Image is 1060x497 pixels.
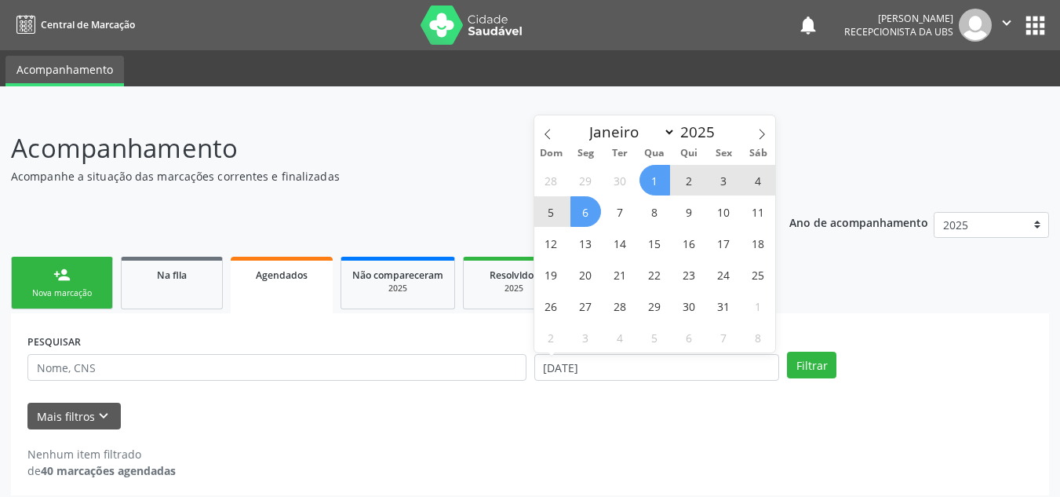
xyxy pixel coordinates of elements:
[844,12,953,25] div: [PERSON_NAME]
[536,228,566,258] span: Outubro 12, 2025
[352,283,443,294] div: 2025
[27,354,526,381] input: Nome, CNS
[637,148,672,159] span: Qua
[95,407,112,425] i: keyboard_arrow_down
[534,354,780,381] input: Selecione um intervalo
[706,148,741,159] span: Sex
[605,259,636,290] span: Outubro 21, 2025
[743,196,774,227] span: Outubro 11, 2025
[708,259,739,290] span: Outubro 24, 2025
[743,228,774,258] span: Outubro 18, 2025
[797,14,819,36] button: notifications
[708,228,739,258] span: Outubro 17, 2025
[674,165,705,196] span: Outubro 2, 2025
[27,403,121,430] button: Mais filtroskeyboard_arrow_down
[674,196,705,227] span: Outubro 9, 2025
[536,196,566,227] span: Outubro 5, 2025
[11,168,738,185] p: Acompanhe a situação das marcações correntes e finalizadas
[639,196,670,227] span: Outubro 8, 2025
[708,322,739,353] span: Novembro 7, 2025
[743,165,774,196] span: Outubro 4, 2025
[992,9,1022,42] button: 
[570,165,601,196] span: Setembro 29, 2025
[568,148,603,159] span: Seg
[11,12,135,38] a: Central de Marcação
[674,322,705,353] span: Novembro 6, 2025
[676,122,727,142] input: Year
[959,9,992,42] img: img
[743,291,774,321] span: Novembro 1, 2025
[23,287,101,299] div: Nova marcação
[639,259,670,290] span: Outubro 22, 2025
[570,291,601,321] span: Outubro 27, 2025
[53,266,71,283] div: person_add
[639,291,670,321] span: Outubro 29, 2025
[603,148,637,159] span: Ter
[11,129,738,168] p: Acompanhamento
[639,165,670,196] span: Outubro 1, 2025
[605,196,636,227] span: Outubro 7, 2025
[741,148,775,159] span: Sáb
[605,228,636,258] span: Outubro 14, 2025
[536,322,566,353] span: Novembro 2, 2025
[789,212,928,232] p: Ano de acompanhamento
[708,291,739,321] span: Outubro 31, 2025
[570,259,601,290] span: Outubro 20, 2025
[570,322,601,353] span: Novembro 3, 2025
[708,165,739,196] span: Outubro 3, 2025
[570,196,601,227] span: Outubro 6, 2025
[743,259,774,290] span: Outubro 25, 2025
[490,269,538,282] span: Resolvidos
[674,228,705,258] span: Outubro 16, 2025
[674,259,705,290] span: Outubro 23, 2025
[998,14,1015,31] i: 
[844,25,953,38] span: Recepcionista da UBS
[605,291,636,321] span: Outubro 28, 2025
[582,121,676,143] select: Month
[674,291,705,321] span: Outubro 30, 2025
[352,269,443,282] span: Não compareceram
[536,165,566,196] span: Setembro 28, 2025
[672,148,706,159] span: Qui
[27,462,176,479] div: de
[475,283,553,294] div: 2025
[639,228,670,258] span: Outubro 15, 2025
[536,259,566,290] span: Outubro 19, 2025
[27,330,81,354] label: PESQUISAR
[787,352,836,378] button: Filtrar
[605,322,636,353] span: Novembro 4, 2025
[570,228,601,258] span: Outubro 13, 2025
[534,148,569,159] span: Dom
[5,56,124,86] a: Acompanhamento
[27,446,176,462] div: Nenhum item filtrado
[605,165,636,196] span: Setembro 30, 2025
[41,463,176,478] strong: 40 marcações agendadas
[639,322,670,353] span: Novembro 5, 2025
[41,18,135,31] span: Central de Marcação
[1022,12,1049,39] button: apps
[708,196,739,227] span: Outubro 10, 2025
[536,291,566,321] span: Outubro 26, 2025
[743,322,774,353] span: Novembro 8, 2025
[157,269,187,282] span: Na fila
[256,269,308,282] span: Agendados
